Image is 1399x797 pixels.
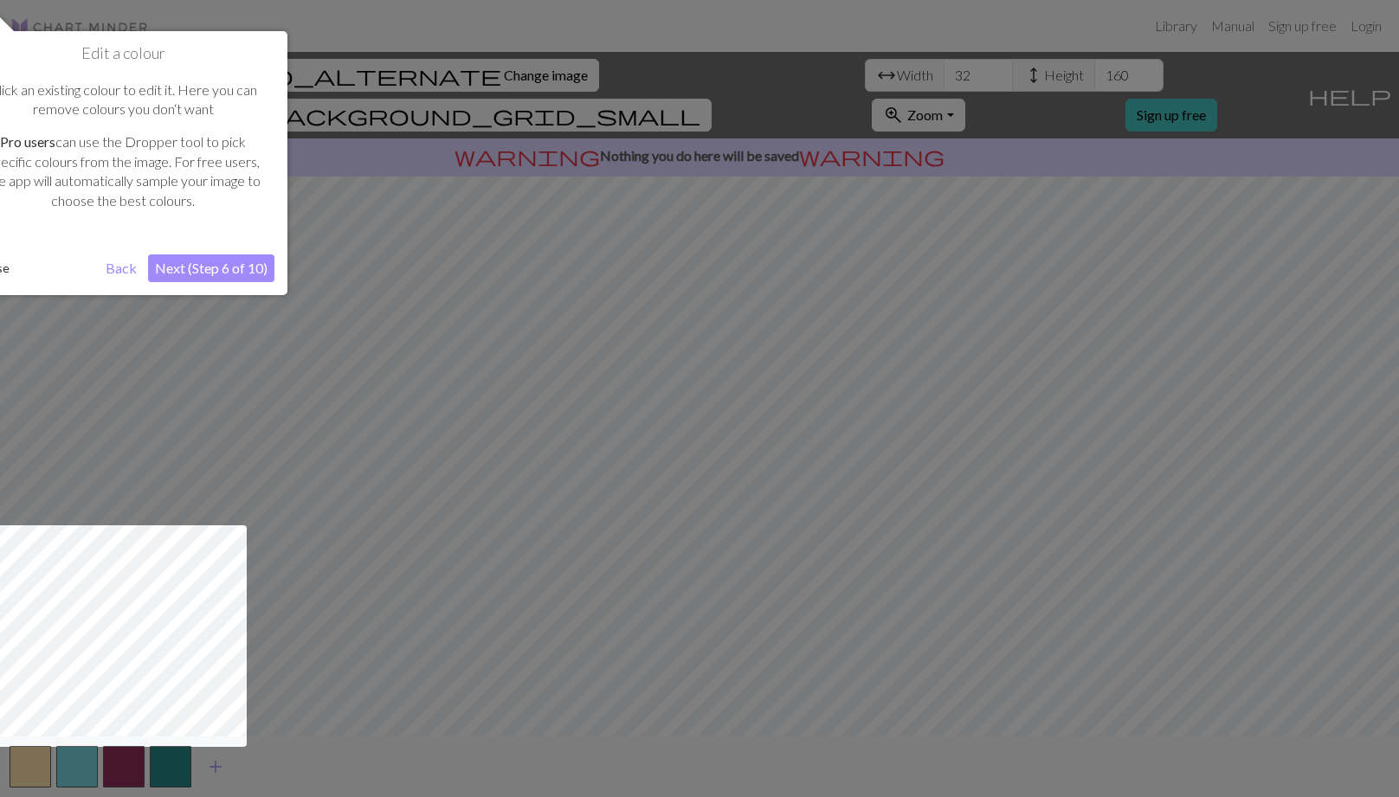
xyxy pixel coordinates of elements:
[148,254,274,282] button: Next (Step 6 of 10)
[99,254,144,282] button: Back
